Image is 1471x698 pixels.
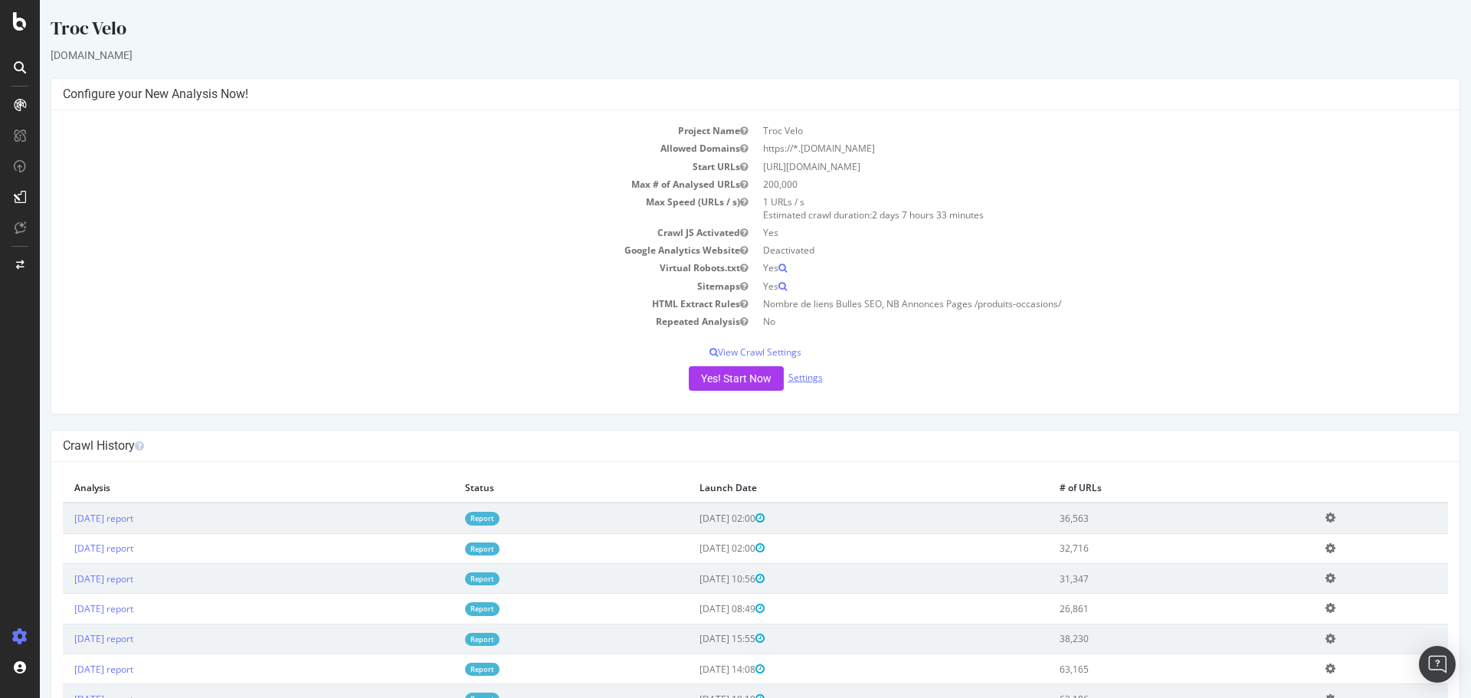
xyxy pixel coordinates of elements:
[716,122,1408,139] td: Troc Velo
[34,512,93,525] a: [DATE] report
[23,241,716,259] td: Google Analytics Website
[716,224,1408,241] td: Yes
[425,663,460,676] a: Report
[23,313,716,330] td: Repeated Analysis
[34,602,93,615] a: [DATE] report
[34,632,93,645] a: [DATE] report
[716,158,1408,175] td: [URL][DOMAIN_NAME]
[23,295,716,313] td: HTML Extract Rules
[425,602,460,615] a: Report
[1008,654,1274,683] td: 63,165
[425,633,460,646] a: Report
[425,542,460,555] a: Report
[23,158,716,175] td: Start URLs
[716,241,1408,259] td: Deactivated
[23,87,1408,102] h4: Configure your New Analysis Now!
[34,542,93,555] a: [DATE] report
[1419,646,1456,683] div: Open Intercom Messenger
[23,139,716,157] td: Allowed Domains
[11,15,1420,48] div: Troc Velo
[660,602,725,615] span: [DATE] 08:49
[23,438,1408,454] h4: Crawl History
[660,512,725,525] span: [DATE] 02:00
[23,193,716,224] td: Max Speed (URLs / s)
[23,224,716,241] td: Crawl JS Activated
[1008,563,1274,593] td: 31,347
[660,572,725,585] span: [DATE] 10:56
[716,139,1408,157] td: https://*.[DOMAIN_NAME]
[23,175,716,193] td: Max # of Analysed URLs
[716,277,1408,295] td: Yes
[660,632,725,645] span: [DATE] 15:55
[23,474,414,503] th: Analysis
[414,474,648,503] th: Status
[832,208,944,221] span: 2 days 7 hours 33 minutes
[23,122,716,139] td: Project Name
[1008,624,1274,654] td: 38,230
[23,259,716,277] td: Virtual Robots.txt
[1008,503,1274,533] td: 36,563
[23,277,716,295] td: Sitemaps
[425,512,460,525] a: Report
[1008,533,1274,563] td: 32,716
[1008,474,1274,503] th: # of URLs
[11,48,1420,63] div: [DOMAIN_NAME]
[749,371,783,384] a: Settings
[716,313,1408,330] td: No
[34,572,93,585] a: [DATE] report
[23,346,1408,359] p: View Crawl Settings
[34,663,93,676] a: [DATE] report
[716,295,1408,313] td: Nombre de liens Bulles SEO, NB Annonces Pages /produits-occasions/
[660,542,725,555] span: [DATE] 02:00
[649,366,744,391] button: Yes! Start Now
[425,572,460,585] a: Report
[716,193,1408,224] td: 1 URLs / s Estimated crawl duration:
[660,663,725,676] span: [DATE] 14:08
[1008,594,1274,624] td: 26,861
[716,259,1408,277] td: Yes
[648,474,1007,503] th: Launch Date
[716,175,1408,193] td: 200,000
